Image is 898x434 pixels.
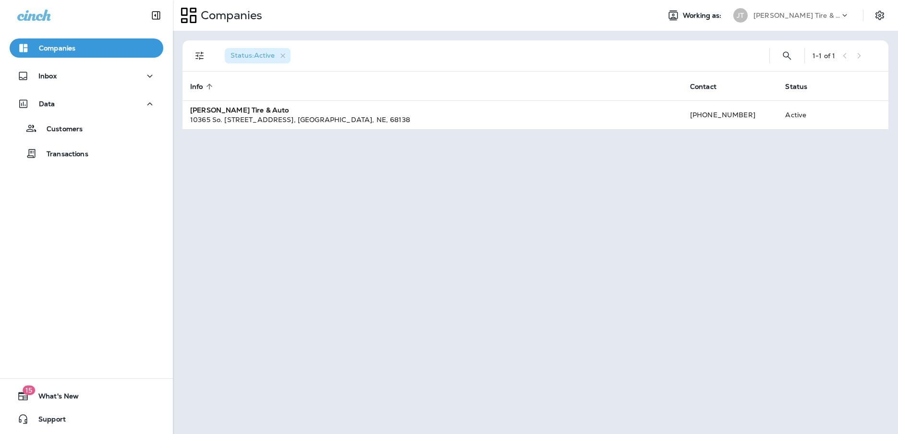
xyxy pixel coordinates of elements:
[38,72,57,80] p: Inbox
[23,385,35,395] span: 15
[10,94,163,113] button: Data
[10,143,163,163] button: Transactions
[190,115,675,124] div: 10365 So. [STREET_ADDRESS] , [GEOGRAPHIC_DATA] , NE , 68138
[777,46,797,65] button: Search Companies
[10,409,163,429] button: Support
[190,46,209,65] button: Filters
[197,8,262,23] p: Companies
[231,51,275,60] span: Status : Active
[733,8,748,23] div: JT
[37,125,83,134] p: Customers
[682,100,778,129] td: [PHONE_NUMBER]
[683,12,724,20] span: Working as:
[39,44,75,52] p: Companies
[29,392,79,404] span: What's New
[39,100,55,108] p: Data
[690,82,729,91] span: Contact
[785,82,820,91] span: Status
[225,48,291,63] div: Status:Active
[753,12,840,19] p: [PERSON_NAME] Tire & Auto
[143,6,170,25] button: Collapse Sidebar
[777,100,838,129] td: Active
[190,83,203,91] span: Info
[871,7,888,24] button: Settings
[10,118,163,138] button: Customers
[190,82,216,91] span: Info
[190,106,289,114] strong: [PERSON_NAME] Tire & Auto
[29,415,66,427] span: Support
[813,52,835,60] div: 1 - 1 of 1
[10,66,163,86] button: Inbox
[690,83,716,91] span: Contact
[37,150,88,159] p: Transactions
[10,386,163,406] button: 15What's New
[10,38,163,58] button: Companies
[785,83,807,91] span: Status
